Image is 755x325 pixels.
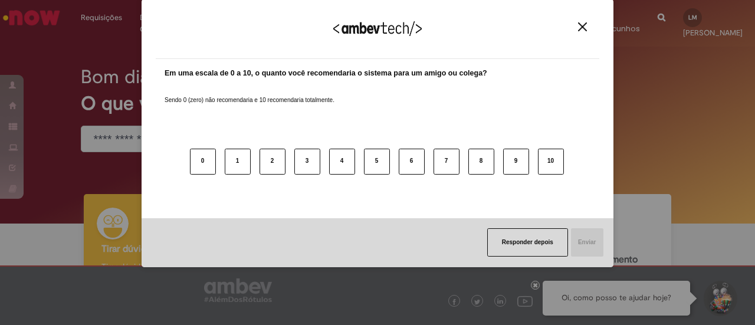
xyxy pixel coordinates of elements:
[575,22,590,32] button: Close
[165,82,334,104] label: Sendo 0 (zero) não recomendaria e 10 recomendaria totalmente.
[434,149,459,175] button: 7
[578,22,587,31] img: Close
[399,149,425,175] button: 6
[190,149,216,175] button: 0
[503,149,529,175] button: 9
[294,149,320,175] button: 3
[165,68,487,79] label: Em uma escala de 0 a 10, o quanto você recomendaria o sistema para um amigo ou colega?
[468,149,494,175] button: 8
[225,149,251,175] button: 1
[364,149,390,175] button: 5
[329,149,355,175] button: 4
[333,21,422,36] img: Logo Ambevtech
[538,149,564,175] button: 10
[487,228,568,257] button: Responder depois
[260,149,285,175] button: 2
